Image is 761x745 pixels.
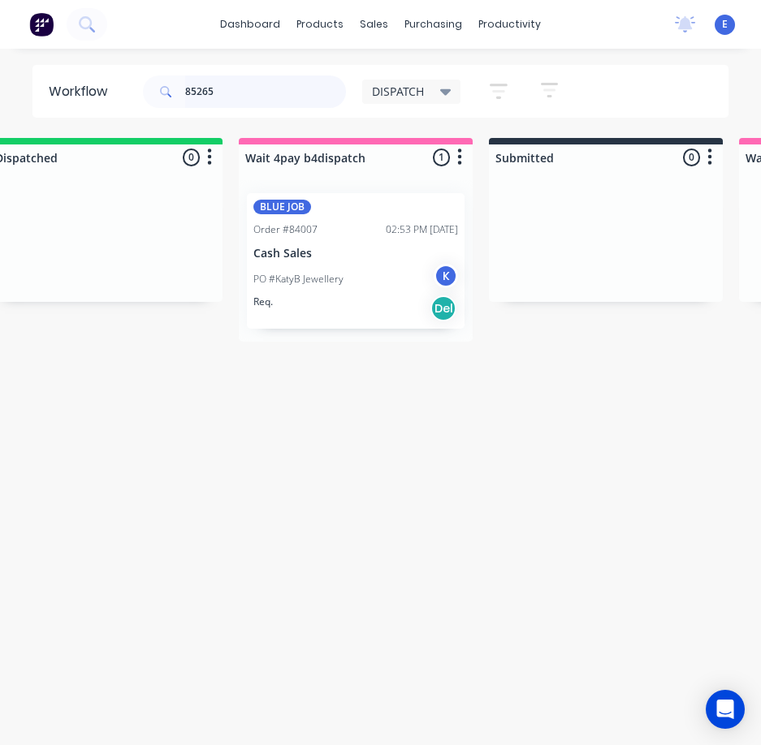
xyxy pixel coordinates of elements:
p: PO #KatyB Jewellery [253,272,344,286]
div: 02:53 PM [DATE] [386,222,458,237]
span: DISPATCH [372,83,424,100]
div: Order #84007 [253,222,318,237]
img: Factory [29,12,54,37]
p: Req. [253,295,273,309]
div: BLUE JOBOrder #8400702:53 PM [DATE]Cash SalesPO #KatyB JewelleryKReq.Del [247,193,465,329]
div: purchasing [396,12,470,37]
div: productivity [470,12,549,37]
div: products [288,12,352,37]
p: Cash Sales [253,247,458,261]
a: dashboard [212,12,288,37]
div: Workflow [49,82,115,101]
div: BLUE JOB [253,200,311,214]
div: sales [352,12,396,37]
div: Del [430,295,456,321]
div: Open Intercom Messenger [706,690,745,729]
div: K [434,264,458,288]
input: Search for orders... [185,75,346,108]
span: E [722,17,728,32]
